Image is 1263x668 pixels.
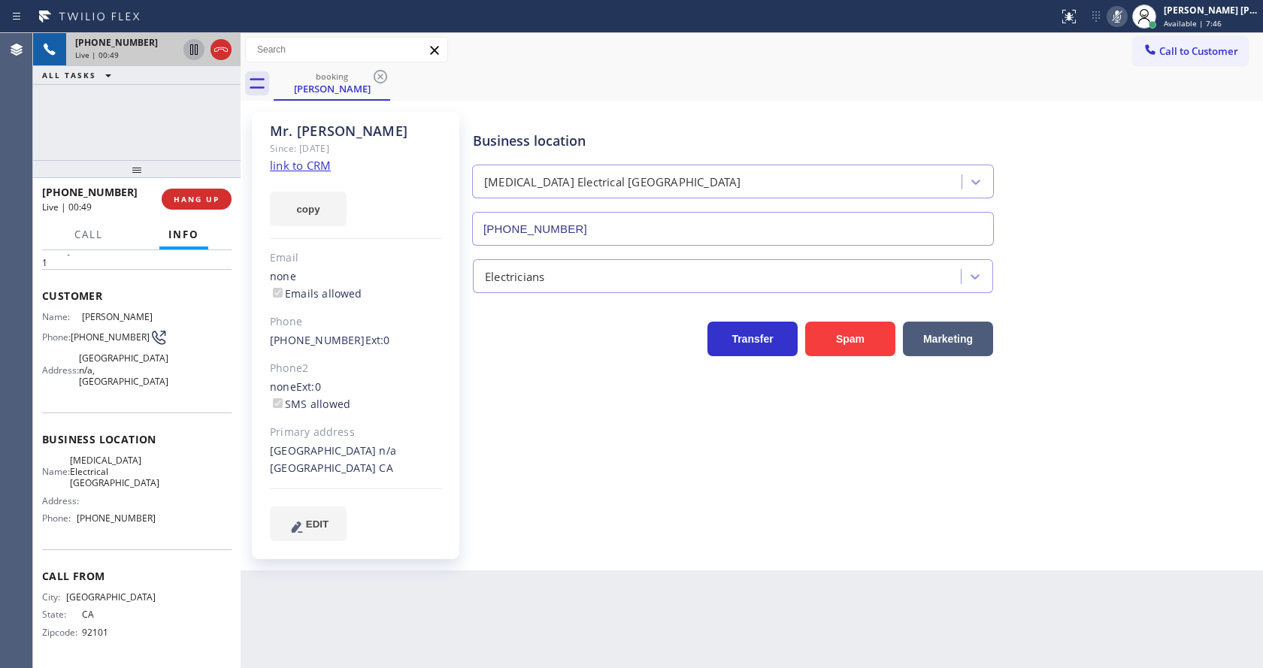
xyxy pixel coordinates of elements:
[82,609,156,620] span: CA
[183,39,204,60] button: Hold Customer
[75,36,158,49] span: [PHONE_NUMBER]
[246,38,447,62] input: Search
[270,268,442,303] div: none
[42,364,79,376] span: Address:
[168,228,199,241] span: Info
[270,333,365,347] a: [PHONE_NUMBER]
[1107,6,1128,27] button: Mute
[42,311,82,322] span: Name:
[75,50,119,60] span: Live | 00:49
[270,506,347,541] button: EDIT
[485,268,544,285] div: Electricians
[275,82,389,95] div: [PERSON_NAME]
[270,158,331,173] a: link to CRM
[270,122,442,140] div: Mr. [PERSON_NAME]
[174,194,220,204] span: HANG UP
[42,331,71,343] span: Phone:
[33,66,126,84] button: ALL TASKS
[805,322,895,356] button: Spam
[484,174,741,191] div: [MEDICAL_DATA] Electrical [GEOGRAPHIC_DATA]
[707,322,798,356] button: Transfer
[275,71,389,82] div: booking
[270,286,362,301] label: Emails allowed
[270,313,442,331] div: Phone
[270,397,350,411] label: SMS allowed
[1164,18,1222,29] span: Available | 7:46
[42,432,232,446] span: Business location
[42,569,232,583] span: Call From
[42,185,138,199] span: [PHONE_NUMBER]
[42,512,77,524] span: Phone:
[270,249,442,267] div: Email
[1133,37,1248,65] button: Call to Customer
[472,212,994,246] input: Phone Number
[270,443,442,477] div: [GEOGRAPHIC_DATA] n/a [GEOGRAPHIC_DATA] CA
[270,192,347,226] button: copy
[42,591,66,603] span: City:
[42,201,92,213] span: Live | 00:49
[42,495,82,506] span: Address:
[159,220,208,249] button: Info
[273,398,283,408] input: SMS allowed
[296,379,321,394] span: Ext: 0
[270,424,442,441] div: Primary address
[77,512,156,524] span: [PHONE_NUMBER]
[79,352,168,387] span: [GEOGRAPHIC_DATA] n/a, [GEOGRAPHIC_DATA]
[365,333,390,347] span: Ext: 0
[162,189,232,210] button: HANG UP
[82,311,156,322] span: [PERSON_NAME]
[1164,4,1258,17] div: [PERSON_NAME] [PERSON_NAME]
[42,256,232,269] p: 1
[42,70,96,80] span: ALL TASKS
[270,379,442,413] div: none
[903,322,993,356] button: Marketing
[42,289,232,303] span: Customer
[473,131,993,151] div: Business location
[70,455,159,489] span: [MEDICAL_DATA] Electrical [GEOGRAPHIC_DATA]
[273,288,283,298] input: Emails allowed
[74,228,103,241] span: Call
[65,220,112,249] button: Call
[82,627,156,638] span: 92101
[270,360,442,377] div: Phone2
[1159,44,1238,58] span: Call to Customer
[275,67,389,99] div: Mr. Miguel
[71,331,150,343] span: [PHONE_NUMBER]
[42,609,82,620] span: State:
[66,591,156,603] span: [GEOGRAPHIC_DATA]
[306,518,329,530] span: EDIT
[210,39,232,60] button: Hang up
[42,627,82,638] span: Zipcode:
[42,466,70,477] span: Name:
[270,140,442,157] div: Since: [DATE]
